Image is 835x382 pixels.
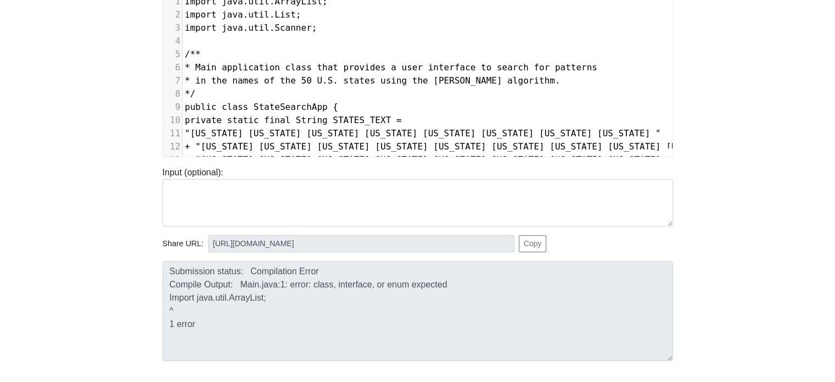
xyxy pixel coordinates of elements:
[162,238,204,250] span: Share URL:
[208,235,514,252] input: No share available yet
[185,154,671,165] span: + "[US_STATE] [US_STATE] [US_STATE] [US_STATE] [US_STATE] [US_STATE] [US_STATE] [US_STATE] "
[163,61,182,74] div: 6
[185,62,597,73] span: * Main application class that provides a user interface to search for patterns
[185,75,561,86] span: * in the names of the 50 U.S. states using the [PERSON_NAME] algorithm.
[519,235,547,252] button: Copy
[185,128,661,139] span: "[US_STATE] [US_STATE] [US_STATE] [US_STATE] [US_STATE] [US_STATE] [US_STATE] [US_STATE] "
[163,74,182,87] div: 7
[185,9,301,20] span: import java.util.List;
[185,141,788,152] span: + "[US_STATE] [US_STATE] [US_STATE] [US_STATE] [US_STATE] [US_STATE] [US_STATE] [US_STATE] [US_ST...
[163,127,182,140] div: 11
[154,166,681,226] div: Input (optional):
[163,114,182,127] div: 10
[185,102,338,112] span: public class StateSearchApp {
[163,35,182,48] div: 4
[163,87,182,101] div: 8
[163,48,182,61] div: 5
[163,101,182,114] div: 9
[185,23,317,33] span: import java.util.Scanner;
[163,140,182,153] div: 12
[163,21,182,35] div: 3
[163,153,182,167] div: 13
[163,8,182,21] div: 2
[185,115,402,125] span: private static final String STATES_TEXT =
